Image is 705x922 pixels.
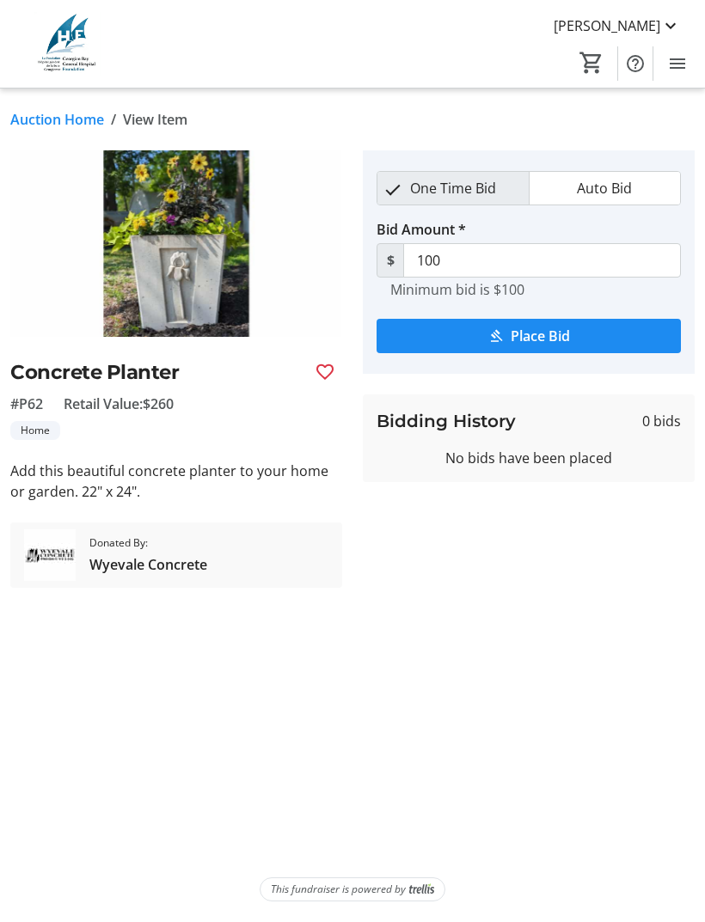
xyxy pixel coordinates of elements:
[618,46,653,81] button: Help
[377,448,681,468] div: No bids have been placed
[409,883,434,895] img: Trellis Logo
[10,394,43,414] span: #P62
[10,12,125,76] img: Georgian Bay General Hospital Foundation's Logo
[660,46,695,81] button: Menu
[642,411,681,431] span: 0 bids
[64,394,174,414] span: Retail Value: $260
[89,535,207,551] span: Donated By:
[10,461,342,502] div: Add this beautiful concrete planter to your home or garden. 22" x 24".
[10,150,342,337] img: Image
[576,47,607,78] button: Cart
[10,109,104,130] a: Auction Home
[10,421,60,440] tr-label-badge: Home
[24,529,76,581] img: Wyevale Concrete
[10,357,301,387] h2: Concrete Planter
[377,243,404,278] span: $
[89,554,207,575] span: Wyevale Concrete
[377,219,466,240] label: Bid Amount *
[377,319,681,353] button: Place Bid
[111,109,116,130] span: /
[511,326,570,346] span: Place Bid
[400,172,506,205] span: One Time Bid
[377,408,516,434] h3: Bidding History
[540,12,695,40] button: [PERSON_NAME]
[390,281,524,298] tr-hint: Minimum bid is $100
[271,882,406,897] span: This fundraiser is powered by
[123,109,187,130] span: View Item
[567,172,642,205] span: Auto Bid
[308,355,342,389] button: Favourite
[554,15,660,36] span: [PERSON_NAME]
